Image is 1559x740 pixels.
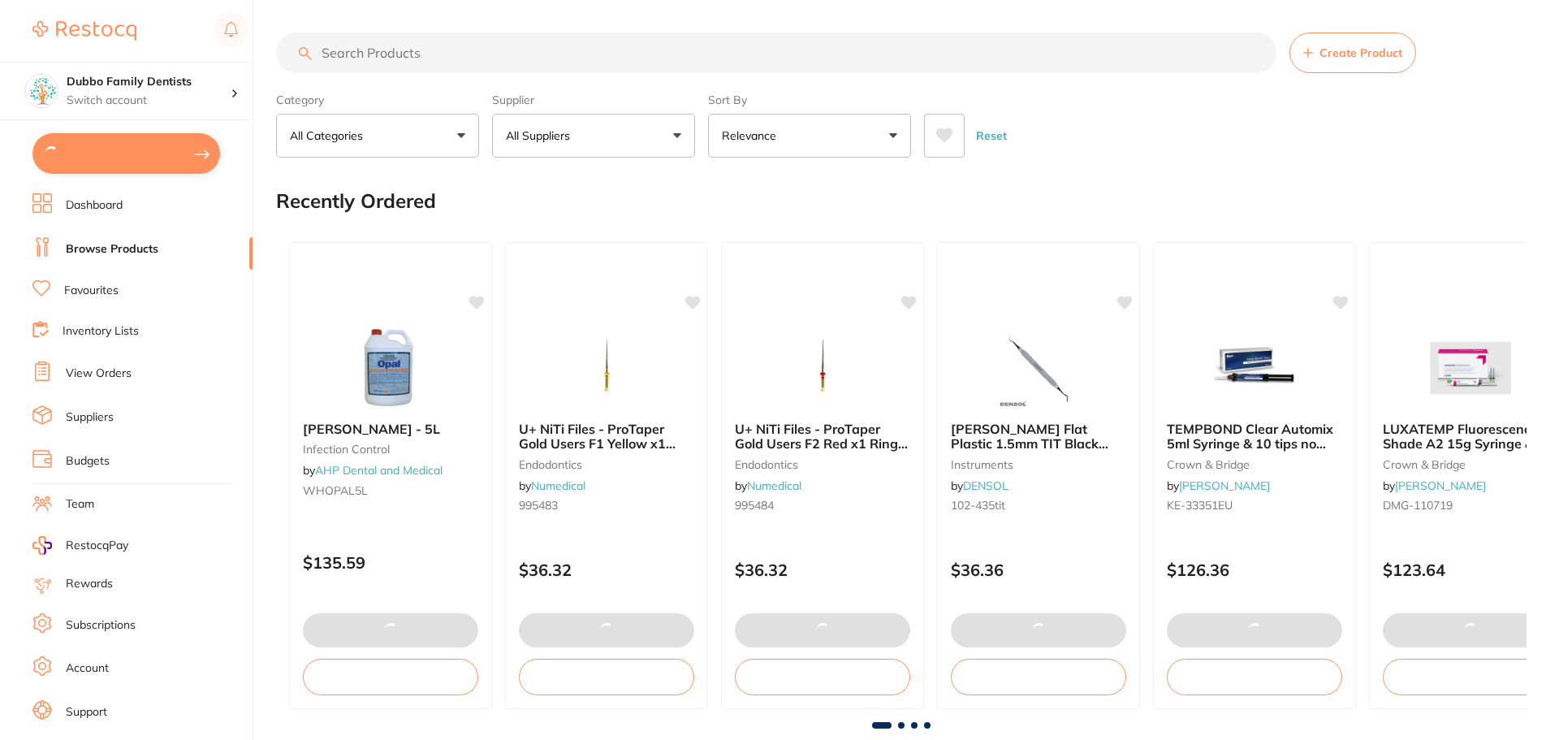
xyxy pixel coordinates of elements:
a: RestocqPay [32,536,128,555]
p: Relevance [722,128,783,144]
img: Dubbo Family Dentists [25,75,58,107]
h4: Dubbo Family Dentists [67,74,231,90]
b: Whiteley Opal - 5L [303,422,478,436]
a: DENSOL [963,478,1008,493]
button: All Categories [276,114,479,158]
span: by [1167,478,1270,493]
a: Suppliers [66,409,114,426]
a: Team [66,496,94,513]
p: $135.59 [303,553,478,572]
a: Numedical [747,478,801,493]
small: infection control [303,443,478,456]
h2: Recently Ordered [276,190,436,213]
img: Restocq Logo [32,21,136,41]
small: DMG-110719 [1383,499,1558,512]
small: endodontics [735,458,910,471]
a: Rewards [66,576,113,592]
span: by [951,478,1008,493]
button: Create Product [1289,32,1416,73]
p: $126.36 [1167,560,1342,579]
a: Restocq Logo [32,12,136,50]
a: Budgets [66,453,110,470]
a: AHP Dental and Medical [315,463,443,478]
small: 995484 [735,499,910,512]
span: by [519,478,585,493]
img: TEMPBOND Clear Automix 5ml Syringe & 10 tips no triclosan [1202,327,1307,409]
small: 102-435tit [951,499,1126,512]
a: Inventory Lists [63,323,139,340]
b: U+ NiTi Files - ProTaper Gold Users F2 Red x1 Ring, 25mm [735,422,910,452]
img: U+ NiTi Files - ProTaper Gold Users F2 Red x1 Ring, 25mm [770,327,875,409]
b: TEMPBOND Clear Automix 5ml Syringe & 10 tips no triclosan [1167,422,1342,452]
small: crown & bridge [1167,458,1342,471]
a: Account [66,660,109,677]
b: LUXATEMP Fluorescence Shade A2 15g Syringe & 10 Smart Mix tip [1383,422,1558,452]
span: by [303,463,443,478]
span: by [1383,478,1486,493]
img: Whiteley Opal - 5L [338,327,443,409]
span: RestocqPay [66,538,128,554]
label: Category [276,93,479,107]
button: Reset [971,114,1012,158]
a: Favourites [64,283,119,299]
small: WHOPAL5L [303,484,478,497]
span: by [735,478,801,493]
label: Supplier [492,93,695,107]
img: U+ NiTi Files - ProTaper Gold Users F1 Yellow x1 Ring, 25mm [554,327,659,409]
small: crown & bridge [1383,458,1558,471]
b: U+ NiTi Files - ProTaper Gold Users F1 Yellow x1 Ring, 25mm [519,422,694,452]
button: Relevance [708,114,911,158]
b: Heidemann Flat Plastic 1.5mm TIT Black (Buy 5, get 1 free) [951,422,1126,452]
a: [PERSON_NAME] [1395,478,1486,493]
p: $36.32 [735,560,910,579]
p: $123.64 [1383,560,1558,579]
small: endodontics [519,458,694,471]
p: $36.36 [951,560,1126,579]
span: Create Product [1319,46,1402,59]
a: Support [66,704,107,721]
small: 995483 [519,499,694,512]
small: KE-33351EU [1167,499,1342,512]
img: Heidemann Flat Plastic 1.5mm TIT Black (Buy 5, get 1 free) [986,327,1091,409]
p: Switch account [67,93,231,109]
a: [PERSON_NAME] [1179,478,1270,493]
small: instruments [951,458,1126,471]
img: LUXATEMP Fluorescence Shade A2 15g Syringe & 10 Smart Mix tip [1418,327,1523,409]
a: Dashboard [66,197,123,214]
a: Numedical [531,478,585,493]
input: Search Products [276,32,1276,73]
a: View Orders [66,366,132,382]
p: All Categories [290,128,369,144]
img: RestocqPay [32,536,52,555]
a: Browse Products [66,241,158,257]
button: All Suppliers [492,114,695,158]
label: Sort By [708,93,911,107]
p: $36.32 [519,560,694,579]
p: All Suppliers [506,128,577,144]
a: Subscriptions [66,617,136,634]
